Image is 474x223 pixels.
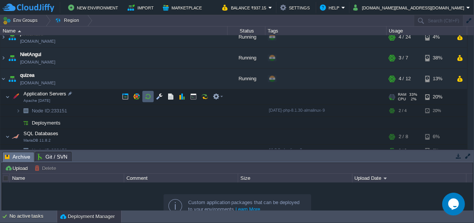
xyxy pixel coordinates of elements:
div: Size [239,174,352,182]
span: Archive [5,152,30,162]
span: 233151 [31,108,68,114]
button: Balance ₹937.15 [222,3,268,12]
img: AMDAwAAAACH5BAEAAAAALAAAAAABAAEAAAICRAEAOw== [10,89,21,104]
img: AMDAwAAAACH5BAEAAAAALAAAAAABAAEAAAICRAEAOw== [0,27,6,47]
button: Region [55,15,82,26]
a: quizea [20,72,34,79]
a: [DOMAIN_NAME] [20,37,55,45]
div: Tags [266,27,386,35]
a: [DOMAIN_NAME] [20,58,55,66]
img: AMDAwAAAACH5BAEAAAAALAAAAAABAAEAAAICRAEAOw== [16,145,20,156]
button: Help [320,3,341,12]
button: Marketplace [163,3,204,12]
div: 13% [425,69,450,89]
button: Import [128,3,156,12]
img: AMDAwAAAACH5BAEAAAAALAAAAAABAAEAAAICRAEAOw== [10,129,21,144]
button: New Environment [68,3,120,12]
span: MariaDB 11.8.2 [23,138,51,143]
div: Upload Date [353,174,466,182]
a: Learn More [235,206,260,212]
button: Deployment Manager [60,213,115,220]
a: Application ServersApache [DATE] [23,91,67,97]
img: AMDAwAAAACH5BAEAAAAALAAAAAABAAEAAAICRAEAOw== [20,105,31,117]
img: AMDAwAAAACH5BAEAAAAALAAAAAABAAEAAAICRAEAOw== [5,89,10,104]
div: Running [228,69,265,89]
div: Status [228,27,265,35]
span: CPU [398,97,406,101]
img: AMDAwAAAACH5BAEAAAAALAAAAAABAAEAAAICRAEAOw== [5,129,10,144]
span: 233152 [31,147,68,154]
div: 4 / 12 [399,69,411,89]
div: Comment [125,174,238,182]
div: 2 / 8 [399,145,407,156]
span: 2% [409,97,416,101]
img: AMDAwAAAACH5BAEAAAAALAAAAAABAAEAAAICRAEAOw== [7,27,17,47]
img: AMDAwAAAACH5BAEAAAAALAAAAAABAAEAAAICRAEAOw== [0,69,6,89]
a: Deployments [31,120,62,126]
a: NietAngul [20,51,41,58]
iframe: chat widget [442,193,466,215]
span: 33% [409,92,417,97]
img: AMDAwAAAACH5BAEAAAAALAAAAAABAAEAAAICRAEAOw== [18,30,21,32]
span: Apache [DATE] [23,98,50,103]
img: AMDAwAAAACH5BAEAAAAALAAAAAABAAEAAAICRAEAOw== [20,145,31,156]
img: AMDAwAAAACH5BAEAAAAALAAAAAABAAEAAAICRAEAOw== [16,105,20,117]
span: Node ID: [32,108,51,114]
img: AMDAwAAAACH5BAEAAAAALAAAAAABAAEAAAICRAEAOw== [7,48,17,68]
div: 4% [425,27,450,47]
span: RAM [398,92,406,97]
span: Git / SVN [38,152,67,161]
a: [DOMAIN_NAME] [20,79,55,87]
div: 38% [425,48,450,68]
a: Node ID:233152 [31,147,68,154]
button: Delete [34,165,58,172]
div: No active tasks [9,211,57,223]
span: 11.8.2-almalinux-9 [269,148,302,152]
div: 20% [425,89,450,104]
img: CloudJiffy [3,3,54,12]
span: Application Servers [23,90,67,97]
div: Running [228,27,265,47]
a: SQL DatabasesMariaDB 11.8.2 [23,131,59,136]
div: Running [228,48,265,68]
div: Name [1,27,227,35]
div: 2 / 8 [399,129,408,144]
div: 6% [425,129,450,144]
div: Custom application packages that can be deployed to your environments. [188,199,305,213]
div: 20% [425,105,450,117]
div: 4 / 24 [399,27,411,47]
div: Name [10,174,123,182]
span: SQL Databases [23,130,59,137]
span: Node ID: [32,148,51,153]
img: AMDAwAAAACH5BAEAAAAALAAAAAABAAEAAAICRAEAOw== [16,117,20,129]
img: AMDAwAAAACH5BAEAAAAALAAAAAABAAEAAAICRAEAOw== [0,48,6,68]
button: Upload [5,165,30,172]
div: Usage [387,27,467,35]
div: 2 / 4 [399,105,407,117]
span: [DATE]-php-8.1.30-almalinux-9 [269,108,325,112]
button: Env Groups [3,15,40,26]
button: [DOMAIN_NAME][EMAIL_ADDRESS][DOMAIN_NAME] [353,3,466,12]
div: 6% [425,145,450,156]
img: AMDAwAAAACH5BAEAAAAALAAAAAABAAEAAAICRAEAOw== [7,69,17,89]
img: AMDAwAAAACH5BAEAAAAALAAAAAABAAEAAAICRAEAOw== [20,117,31,129]
div: 3 / 7 [399,48,408,68]
button: Settings [280,3,312,12]
a: Node ID:233151 [31,108,68,114]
